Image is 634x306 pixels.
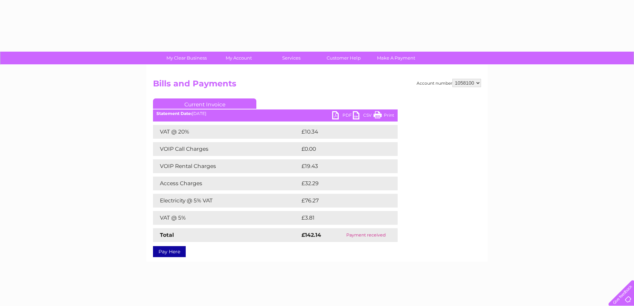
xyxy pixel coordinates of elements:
[153,125,300,139] td: VAT @ 20%
[353,111,374,121] a: CSV
[153,194,300,208] td: Electricity @ 5% VAT
[153,98,256,109] a: Current Invoice
[301,232,321,238] strong: £142.14
[374,111,394,121] a: Print
[300,211,381,225] td: £3.81
[300,194,384,208] td: £76.27
[315,52,372,64] a: Customer Help
[332,111,353,121] a: PDF
[156,111,192,116] b: Statement Date:
[211,52,267,64] a: My Account
[300,159,383,173] td: £19.43
[153,211,300,225] td: VAT @ 5%
[158,52,215,64] a: My Clear Business
[263,52,320,64] a: Services
[153,159,300,173] td: VOIP Rental Charges
[160,232,174,238] strong: Total
[153,246,186,257] a: Pay Here
[153,79,481,92] h2: Bills and Payments
[417,79,481,87] div: Account number
[334,228,398,242] td: Payment received
[153,111,398,116] div: [DATE]
[153,177,300,190] td: Access Charges
[300,177,384,190] td: £32.29
[300,142,382,156] td: £0.00
[300,125,383,139] td: £10.34
[153,142,300,156] td: VOIP Call Charges
[368,52,425,64] a: Make A Payment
